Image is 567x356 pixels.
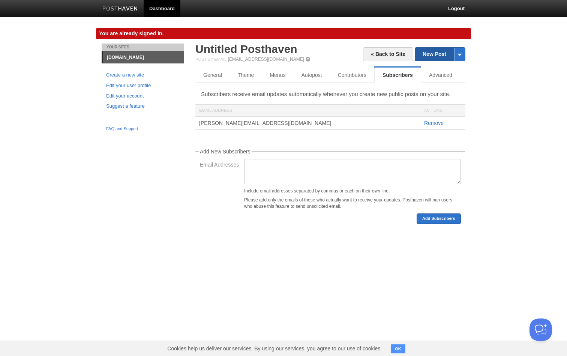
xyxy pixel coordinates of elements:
[106,82,180,90] a: Edit your user profile
[195,57,226,62] span: Post by Email
[420,105,465,116] div: Actions
[529,318,552,341] iframe: Help Scout Beacon - Open
[106,102,180,110] a: Suggest a feature
[417,213,461,224] button: Add Subscribers
[199,149,252,154] legend: Add New Subscribers
[195,117,375,129] div: [PERSON_NAME][EMAIL_ADDRESS][DOMAIN_NAME]
[363,47,413,61] a: « Back to Site
[160,341,389,356] span: Cookies help us deliver our services. By using our services, you agree to our use of cookies.
[421,68,460,83] a: Advanced
[415,48,465,61] a: New Post
[374,68,421,83] a: Subscribers
[195,43,297,55] a: Untitled Posthaven
[330,68,374,83] a: Contributors
[228,57,304,62] a: [EMAIL_ADDRESS][DOMAIN_NAME]
[200,162,240,169] label: Email Addresses
[106,92,180,100] a: Edit your account
[195,105,375,116] div: Email Address
[244,189,461,193] div: Include email addresses separated by commas or each on their own line.
[106,126,180,132] a: FAQ and Support
[195,68,230,83] a: General
[106,71,180,79] a: Create a new site
[293,68,330,83] a: Autopost
[424,120,444,126] a: Remove
[244,197,461,210] p: Please add only the emails of those who actually want to receive your updates. Posthaven will ban...
[103,51,184,63] a: [DOMAIN_NAME]
[262,68,293,83] a: Menus
[102,6,138,12] img: Posthaven-bar
[102,44,184,51] li: Your Sites
[230,68,262,83] a: Theme
[96,28,471,39] div: You are already signed in.
[201,90,460,98] p: Subscribers receive email updates automatically whenever you create new public posts on your site.
[391,344,405,353] button: OK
